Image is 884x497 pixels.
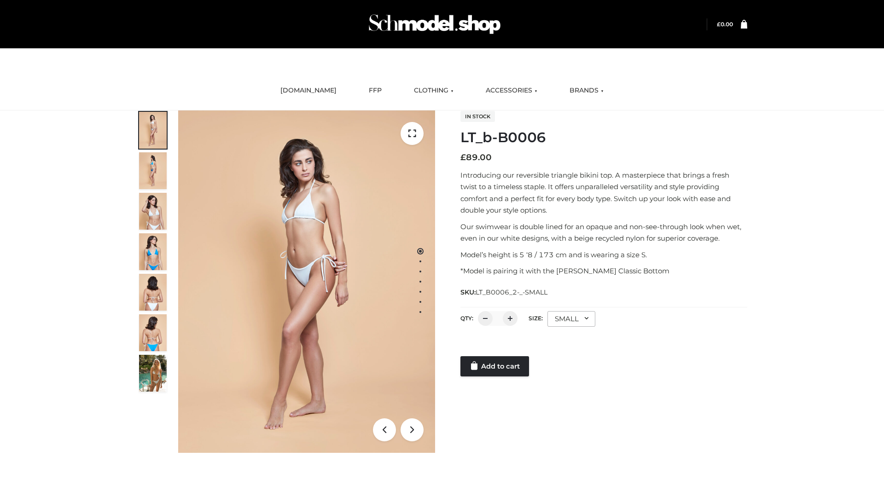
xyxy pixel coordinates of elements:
[139,112,167,149] img: ArielClassicBikiniTop_CloudNine_AzureSky_OW114ECO_1-scaled.jpg
[178,110,435,453] img: ArielClassicBikiniTop_CloudNine_AzureSky_OW114ECO_1
[366,6,504,42] img: Schmodel Admin 964
[460,356,529,376] a: Add to cart
[407,81,460,101] a: CLOTHING
[139,314,167,351] img: ArielClassicBikiniTop_CloudNine_AzureSky_OW114ECO_8-scaled.jpg
[139,274,167,311] img: ArielClassicBikiniTop_CloudNine_AzureSky_OW114ECO_7-scaled.jpg
[460,265,747,277] p: *Model is pairing it with the [PERSON_NAME] Classic Bottom
[563,81,611,101] a: BRANDS
[460,129,747,146] h1: LT_b-B0006
[460,169,747,216] p: Introducing our reversible triangle bikini top. A masterpiece that brings a fresh twist to a time...
[717,21,721,28] span: £
[529,315,543,322] label: Size:
[717,21,733,28] a: £0.00
[362,81,389,101] a: FFP
[460,287,548,298] span: SKU:
[717,21,733,28] bdi: 0.00
[460,221,747,244] p: Our swimwear is double lined for an opaque and non-see-through look when wet, even in our white d...
[476,288,547,296] span: LT_B0006_2-_-SMALL
[460,315,473,322] label: QTY:
[139,152,167,189] img: ArielClassicBikiniTop_CloudNine_AzureSky_OW114ECO_2-scaled.jpg
[139,233,167,270] img: ArielClassicBikiniTop_CloudNine_AzureSky_OW114ECO_4-scaled.jpg
[460,152,492,162] bdi: 89.00
[460,111,495,122] span: In stock
[139,355,167,392] img: Arieltop_CloudNine_AzureSky2.jpg
[460,152,466,162] span: £
[547,311,595,327] div: SMALL
[273,81,343,101] a: [DOMAIN_NAME]
[479,81,544,101] a: ACCESSORIES
[460,249,747,261] p: Model’s height is 5 ‘8 / 173 cm and is wearing a size S.
[139,193,167,230] img: ArielClassicBikiniTop_CloudNine_AzureSky_OW114ECO_3-scaled.jpg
